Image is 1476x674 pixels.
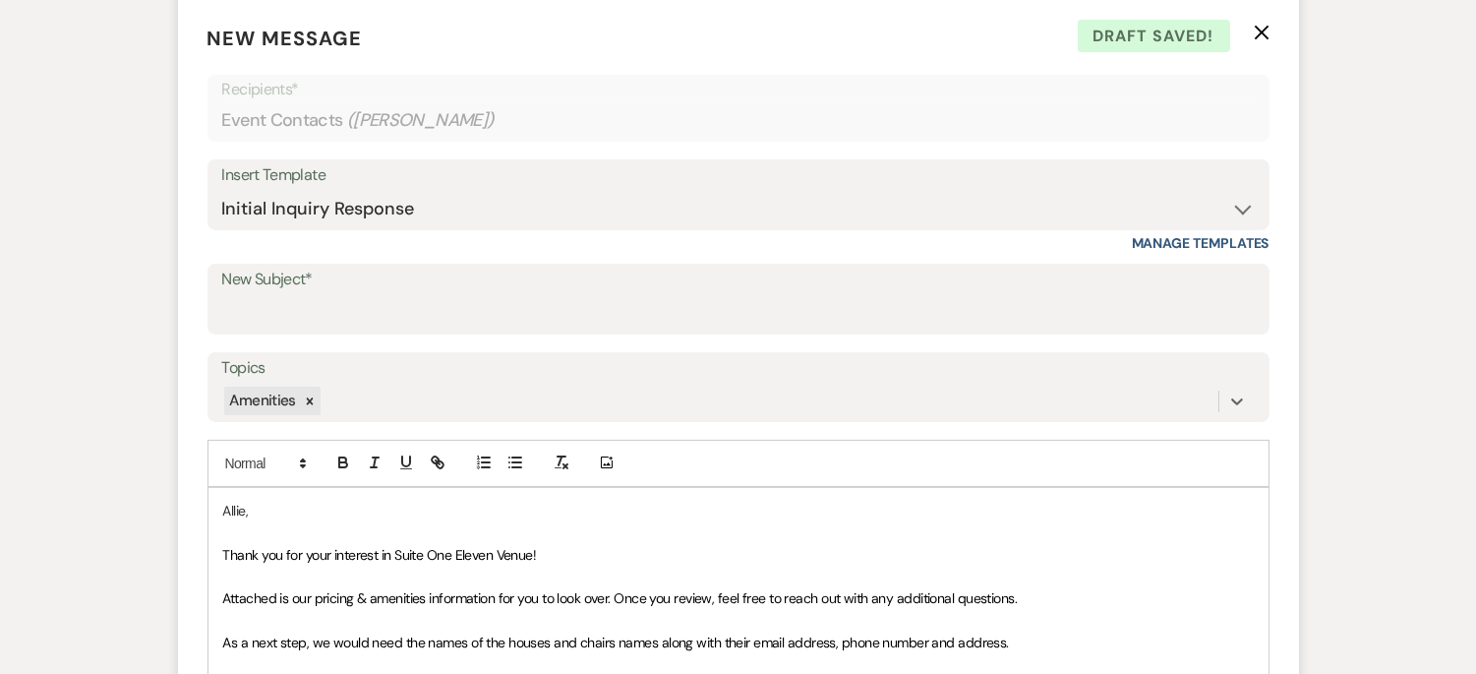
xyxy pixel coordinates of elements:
div: Amenities [224,387,299,415]
a: Manage Templates [1132,234,1269,252]
label: Topics [222,354,1255,383]
span: ( [PERSON_NAME] ) [347,107,495,134]
p: Allie, [223,500,1254,521]
label: New Subject* [222,266,1255,294]
span: As a next step, we would need the names of the houses and chairs names along with their email add... [223,634,1009,651]
span: Attached is our pricing & amenities information for you to look over. Once you review, feel free ... [223,589,1018,607]
div: Insert Template [222,161,1255,190]
span: Thank you for your interest in Suite One Eleven Venue! [223,546,537,564]
span: New Message [207,26,363,51]
div: Event Contacts [222,101,1255,140]
span: Draft saved! [1078,20,1230,53]
p: Recipients* [222,77,1255,102]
